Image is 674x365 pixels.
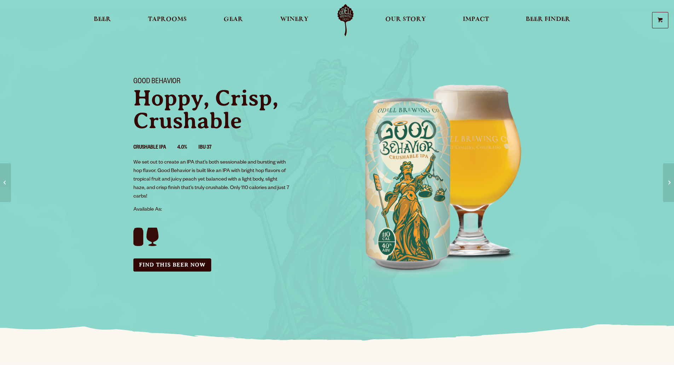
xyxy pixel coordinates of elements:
[219,4,248,36] a: Gear
[198,143,223,153] li: IBU 37
[143,4,191,36] a: Taprooms
[332,4,359,36] a: Odell Home
[276,4,313,36] a: Winery
[133,159,290,201] p: We set out to create an IPA that’s both sessionable and bursting with hop flavor. Good Behavior i...
[133,143,177,153] li: Crushable IPA
[463,17,489,22] span: Impact
[89,4,116,36] a: Beer
[385,17,426,22] span: Our Story
[337,69,549,281] img: Image of can and pour
[133,78,329,87] h1: Good Behavior
[177,143,198,153] li: 4.0%
[381,4,431,36] a: Our Story
[458,4,494,36] a: Impact
[224,17,243,22] span: Gear
[526,17,570,22] span: Beer Finder
[133,258,211,272] a: Find this Beer Now
[148,17,187,22] span: Taprooms
[133,87,329,132] p: Hoppy, Crisp, Crushable
[94,17,111,22] span: Beer
[280,17,309,22] span: Winery
[521,4,575,36] a: Beer Finder
[133,206,329,214] p: Available As:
